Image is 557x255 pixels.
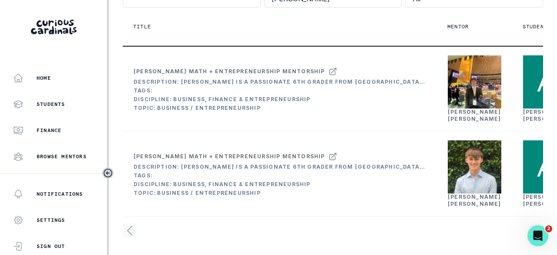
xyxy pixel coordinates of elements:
[448,109,501,122] a: [PERSON_NAME] [PERSON_NAME]
[133,23,151,30] p: Title
[37,190,83,197] p: Notifications
[134,190,426,197] div: Topic: Business / Entrepreneurship
[134,105,426,112] div: Topic: Business / Entrepreneurship
[37,243,65,250] p: Sign Out
[529,224,543,238] svg: page right
[37,217,65,224] p: Settings
[37,153,87,160] p: Browse Mentors
[123,224,137,238] svg: page left
[134,68,325,75] div: [PERSON_NAME] Math + Entrepreneurship Mentorship
[37,127,61,134] p: Finance
[37,75,51,82] p: Home
[31,20,77,34] img: Curious Cardinals Logo
[134,181,426,188] div: Discipline: Business, Finance & Entrepreneurship
[134,87,426,94] div: Tags:
[447,23,469,30] p: Mentor
[134,153,325,160] div: [PERSON_NAME] Math + Entrepreneurship Mentorship
[545,225,552,232] span: 2
[523,23,551,30] p: Students
[134,78,426,85] div: Description: [PERSON_NAME] is a passionate 6th grader from [GEOGRAPHIC_DATA] with a remarkable bl...
[37,101,65,108] p: Students
[448,194,501,207] a: [PERSON_NAME] [PERSON_NAME]
[134,96,426,103] div: Discipline: Business, Finance & Entrepreneurship
[102,167,114,179] button: Toggle sidebar
[134,172,426,179] div: Tags:
[527,225,548,246] iframe: Intercom live chat
[134,163,426,170] div: Description: [PERSON_NAME] is a passionate 6th grader from [GEOGRAPHIC_DATA] with a remarkable bl...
